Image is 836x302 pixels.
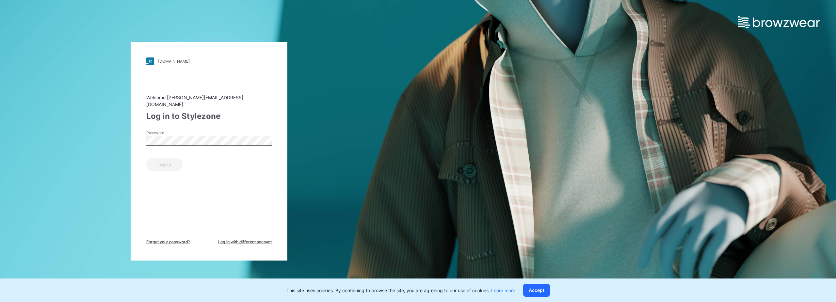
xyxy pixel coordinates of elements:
a: Learn more [491,288,515,293]
div: Log in to Stylezone [146,110,272,122]
img: stylezone-logo.562084cfcfab977791bfbf7441f1a819.svg [146,57,154,65]
button: Accept [523,284,550,297]
span: Forget your password? [146,239,190,245]
div: Welcome [PERSON_NAME][EMAIL_ADDRESS][DOMAIN_NAME] [146,94,272,108]
img: browzwear-logo.e42bd6dac1945053ebaf764b6aa21510.svg [738,16,820,28]
div: [DOMAIN_NAME] [158,59,190,64]
p: This site uses cookies. By continuing to browse the site, you are agreeing to our use of cookies. [286,287,515,294]
a: [DOMAIN_NAME] [146,57,272,65]
span: Log in with different account [218,239,272,245]
label: Password [146,130,192,136]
